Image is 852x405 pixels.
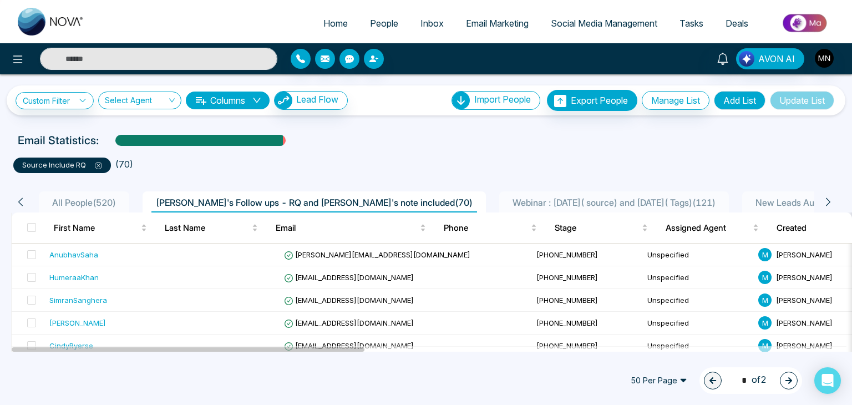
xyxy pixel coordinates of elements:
[49,340,93,351] div: CindyRyerse
[151,197,477,208] span: [PERSON_NAME]'s Follow ups - RQ and [PERSON_NAME]'s note included ( 70 )
[551,18,657,29] span: Social Media Management
[758,248,772,261] span: M
[726,18,748,29] span: Deals
[758,316,772,330] span: M
[643,244,754,266] td: Unspecified
[776,296,833,305] span: [PERSON_NAME]
[115,158,133,171] li: ( 70 )
[45,212,156,244] th: First Name
[49,295,107,306] div: SimranSanghera
[765,11,845,36] img: Market-place.gif
[643,266,754,289] td: Unspecified
[49,317,106,328] div: [PERSON_NAME]
[409,13,455,34] a: Inbox
[274,91,348,110] button: Lead Flow
[536,296,598,305] span: [PHONE_NUMBER]
[643,312,754,335] td: Unspecified
[49,249,98,260] div: AnubhavSaha
[276,221,418,235] span: Email
[758,339,772,352] span: M
[508,197,720,208] span: Webinar : [DATE]( source) and [DATE]( Tags) ( 121 )
[284,341,414,350] span: [EMAIL_ADDRESS][DOMAIN_NAME]
[312,13,359,34] a: Home
[156,212,267,244] th: Last Name
[359,13,409,34] a: People
[370,18,398,29] span: People
[758,293,772,307] span: M
[18,8,84,36] img: Nova CRM Logo
[657,212,768,244] th: Assigned Agent
[547,90,637,111] button: Export People
[296,94,338,105] span: Lead Flow
[284,273,414,282] span: [EMAIL_ADDRESS][DOMAIN_NAME]
[776,250,833,259] span: [PERSON_NAME]
[714,13,759,34] a: Deals
[444,221,529,235] span: Phone
[466,18,529,29] span: Email Marketing
[267,212,435,244] th: Email
[18,132,99,149] p: Email Statistics:
[22,160,102,171] p: source include RQ
[16,92,94,109] a: Custom Filter
[739,51,754,67] img: Lead Flow
[758,271,772,284] span: M
[735,373,767,388] span: of 2
[536,341,598,350] span: [PHONE_NUMBER]
[435,212,546,244] th: Phone
[252,96,261,105] span: down
[679,18,703,29] span: Tasks
[736,48,804,69] button: AVON AI
[48,197,120,208] span: All People ( 520 )
[776,318,833,327] span: [PERSON_NAME]
[165,221,250,235] span: Last Name
[540,13,668,34] a: Social Media Management
[814,367,841,394] div: Open Intercom Messenger
[275,92,292,109] img: Lead Flow
[270,91,348,110] a: Lead FlowLead Flow
[284,318,414,327] span: [EMAIL_ADDRESS][DOMAIN_NAME]
[642,91,709,110] button: Manage List
[555,221,640,235] span: Stage
[770,91,834,110] button: Update List
[815,49,834,68] img: User Avatar
[536,318,598,327] span: [PHONE_NUMBER]
[54,221,139,235] span: First Name
[455,13,540,34] a: Email Marketing
[666,221,750,235] span: Assigned Agent
[668,13,714,34] a: Tasks
[776,341,833,350] span: [PERSON_NAME]
[284,250,470,259] span: [PERSON_NAME][EMAIL_ADDRESS][DOMAIN_NAME]
[284,296,414,305] span: [EMAIL_ADDRESS][DOMAIN_NAME]
[536,250,598,259] span: [PHONE_NUMBER]
[571,95,628,106] span: Export People
[420,18,444,29] span: Inbox
[643,335,754,357] td: Unspecified
[623,372,695,389] span: 50 Per Page
[186,92,270,109] button: Columnsdown
[536,273,598,282] span: [PHONE_NUMBER]
[776,273,833,282] span: [PERSON_NAME]
[323,18,348,29] span: Home
[474,94,531,105] span: Import People
[714,91,765,110] button: Add List
[758,52,795,65] span: AVON AI
[643,289,754,312] td: Unspecified
[49,272,99,283] div: HumeraaKhan
[546,212,657,244] th: Stage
